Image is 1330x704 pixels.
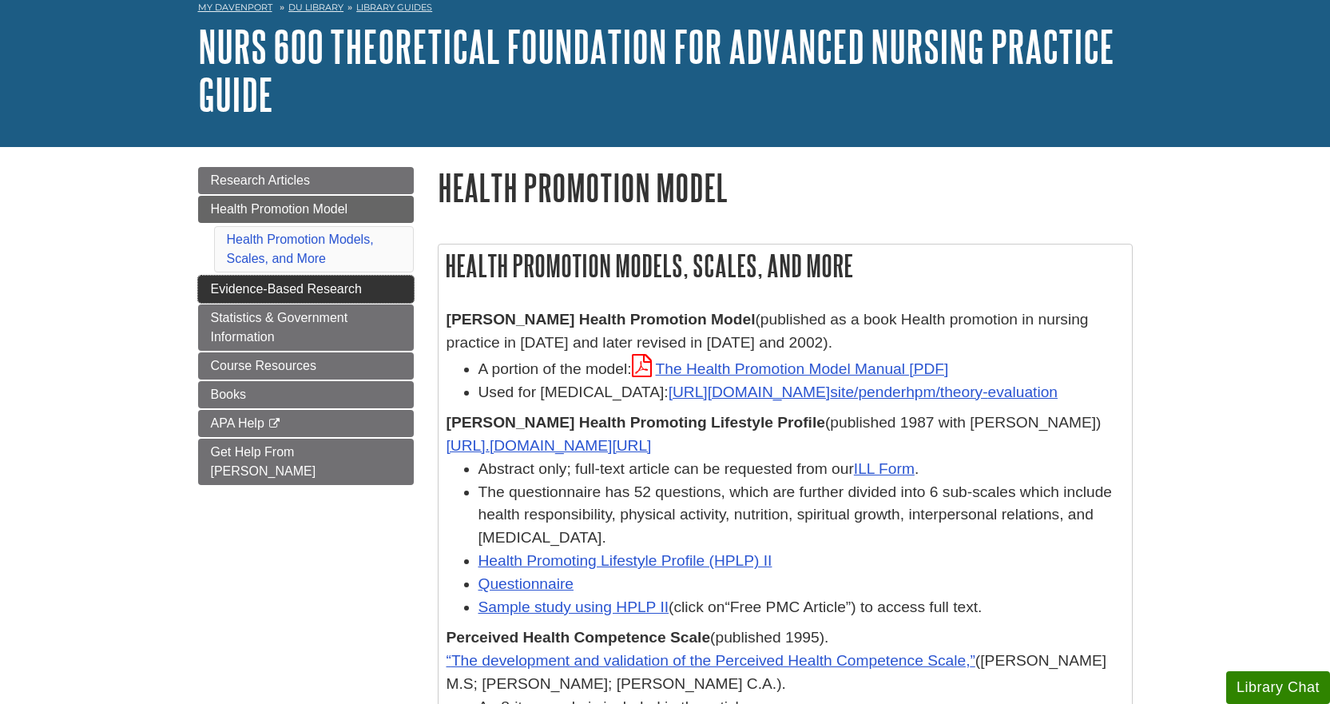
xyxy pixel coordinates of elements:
[198,381,414,408] a: Books
[478,481,1124,550] li: The questionnaire has 52 questions, which are further divided into 6 sub-scales which include hea...
[854,460,915,477] a: ILL Form
[198,1,272,14] a: My Davenport
[198,304,414,351] a: Statistics & Government Information
[211,388,246,401] span: Books
[478,381,1124,404] li: Used for [MEDICAL_DATA]:
[447,308,1124,355] div: (published as a book Health promotion in nursing practice in [DATE] and later revised in [DATE] a...
[198,22,1114,119] a: NURS 600 Theoretical Foundation for Advanced Nursing Practice Guide
[438,167,1133,208] h1: Health Promotion Model
[211,359,317,372] span: Course Resources
[478,599,669,615] a: Sample study using HPLP II
[211,202,348,216] span: Health Promotion Model
[447,626,1124,650] div: (published 1995).
[632,360,949,377] a: The Health Promotion Model Manual
[198,196,414,223] a: Health Promotion Model
[211,173,311,187] span: Research Articles
[198,439,414,485] a: Get Help From [PERSON_NAME]
[198,352,414,380] a: Course Resources
[478,355,1124,381] li: A portion of the model:
[227,233,374,265] a: Health Promotion Models, Scales, and More
[478,552,772,569] a: Health Promoting Lifestyle Profile (HPLP) II
[478,458,1124,481] li: Abstract only; full-text article can be requested from our .
[447,414,825,431] strong: [PERSON_NAME] Health Promoting Lifestyle Profile
[478,575,574,592] a: Questionnaire
[447,652,975,669] a: The development and validation of the Perceived Health Competence Scale,
[288,2,343,13] a: DU Library
[447,650,1124,696] div: ([PERSON_NAME] M.S; [PERSON_NAME]; [PERSON_NAME] C.A.).
[447,437,652,454] a: [URL].[DOMAIN_NAME][URL]
[198,167,414,194] a: Research Articles
[211,416,264,430] span: APA Help
[211,311,348,344] span: Statistics & Government Information
[211,282,362,296] span: Evidence-Based Research
[447,629,711,646] strong: Perceived Health Competence Scale
[669,384,1058,400] a: [URL][DOMAIN_NAME]site/penderhpm/theory-evaluation
[1226,671,1330,704] button: Library Chat
[447,311,756,328] strong: [PERSON_NAME] Health Promotion Model
[198,410,414,437] a: APA Help
[211,445,316,478] span: Get Help From [PERSON_NAME]
[447,412,1124,435] div: (published 1987 with [PERSON_NAME])
[198,167,414,485] div: Guide Page Menu
[198,276,414,303] a: Evidence-Based Research
[356,2,432,13] a: Library Guides
[478,596,1124,619] li: (click on ) to access full text.
[268,419,281,429] i: This link opens in a new window
[725,599,851,615] q: Free PMC Article
[439,245,1132,287] h2: Health Promotion Models, Scales, and More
